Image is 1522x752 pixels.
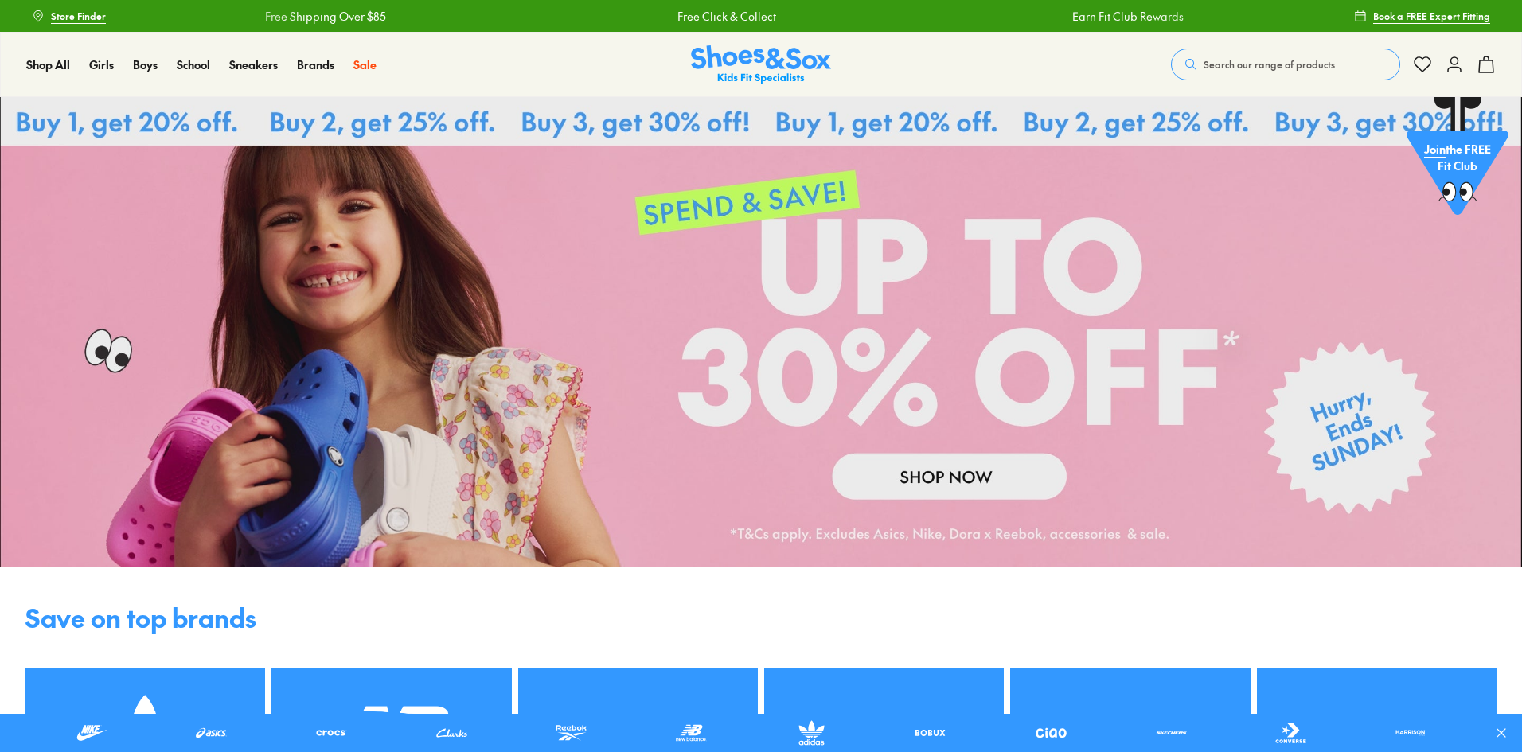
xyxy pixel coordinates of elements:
span: Sale [353,56,377,72]
span: Girls [89,56,114,72]
a: Brands [297,56,334,73]
a: Sneakers [229,56,278,73]
span: Shop All [26,56,70,72]
span: Boys [133,56,158,72]
span: Search our range of products [1204,57,1335,72]
span: Book a FREE Expert Fitting [1373,9,1490,23]
span: Sneakers [229,56,278,72]
a: Shop All [26,56,70,73]
a: Store Finder [32,2,106,30]
a: Shoes & Sox [691,45,831,84]
a: Girls [89,56,114,73]
p: the FREE Fit Club [1407,128,1508,187]
a: Free Click & Collect [674,8,773,25]
span: Join [1424,141,1446,157]
span: Brands [297,56,334,72]
a: Sale [353,56,377,73]
a: Earn Fit Club Rewards [1069,8,1181,25]
a: Jointhe FREE Fit Club [1407,96,1508,224]
a: Book a FREE Expert Fitting [1354,2,1490,30]
span: School [177,56,210,72]
img: SNS_Logo_Responsive.svg [691,45,831,84]
a: Free Shipping Over $85 [262,8,383,25]
a: School [177,56,210,73]
a: Boys [133,56,158,73]
button: Search our range of products [1171,49,1400,80]
span: Store Finder [51,9,106,23]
